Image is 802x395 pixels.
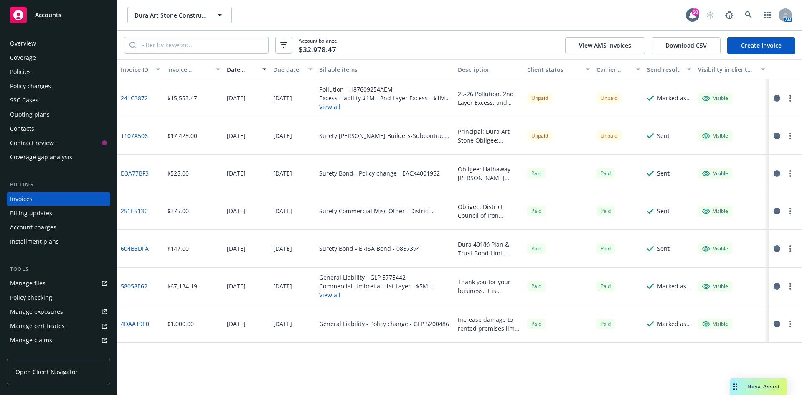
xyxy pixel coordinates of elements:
[7,136,110,150] a: Contract review
[759,7,776,23] a: Switch app
[596,130,622,141] div: Unpaid
[596,243,615,254] div: Paid
[657,244,670,253] div: Sent
[316,59,454,79] button: Billable items
[10,291,52,304] div: Policy checking
[596,65,632,74] div: Carrier status
[273,206,292,215] div: [DATE]
[565,37,645,54] button: View AMS invoices
[227,65,257,74] div: Date issued
[10,94,38,107] div: SSC Cases
[527,281,546,291] div: Paid
[596,168,615,178] div: Paid
[7,51,110,64] a: Coverage
[7,192,110,206] a: Invoices
[644,59,695,79] button: Send result
[223,59,270,79] button: Date issued
[7,221,110,234] a: Account charges
[273,282,292,291] div: [DATE]
[10,136,54,150] div: Contract review
[10,305,63,319] div: Manage exposures
[596,206,615,216] div: Paid
[7,3,110,27] a: Accounts
[527,319,546,329] div: Paid
[458,202,520,220] div: Obligee: District Council of Iron Workers Bond Amount: $25,000 Union Welfare Bond
[454,59,524,79] button: Description
[7,37,110,50] a: Overview
[458,65,520,74] div: Description
[698,65,756,74] div: Visibility in client dash
[273,65,304,74] div: Due date
[7,265,110,273] div: Tools
[652,37,721,54] button: Download CSV
[527,65,581,74] div: Client status
[270,59,316,79] button: Due date
[319,94,451,102] div: Excess Liability $1M - 2nd Layer Excess - $1M Limit - MKLV5EUE104334
[7,319,110,333] a: Manage certificates
[10,150,72,164] div: Coverage gap analysis
[167,131,197,140] div: $17,425.00
[527,243,546,254] span: Paid
[319,102,451,111] button: View all
[227,94,246,102] div: [DATE]
[10,221,56,234] div: Account charges
[7,206,110,220] a: Billing updates
[458,165,520,182] div: Obligee: Hathaway [PERSON_NAME] Construction Company Contract/Bond Amount: $1,938,920.00 Desc: Tr...
[596,319,615,329] span: Paid
[7,94,110,107] a: SSC Cases
[593,59,644,79] button: Carrier status
[121,94,148,102] a: 241C3872
[319,65,451,74] div: Billable items
[167,94,197,102] div: $15,553.47
[10,319,65,333] div: Manage certificates
[167,169,189,178] div: $525.00
[740,7,757,23] a: Search
[10,51,36,64] div: Coverage
[227,169,246,178] div: [DATE]
[117,59,164,79] button: Invoice ID
[227,244,246,253] div: [DATE]
[319,244,420,253] div: Surety Bond - ERISA Bond - 0857394
[299,37,337,53] span: Account balance
[7,235,110,248] a: Installment plans
[10,235,59,248] div: Installment plans
[647,65,682,74] div: Send result
[721,7,738,23] a: Report a Bug
[136,37,268,53] input: Filter by keyword...
[121,244,149,253] a: 604B3DFA
[273,94,292,102] div: [DATE]
[527,93,552,103] div: Unpaid
[702,207,728,215] div: Visible
[319,169,440,178] div: Surety Bond - Policy change - EACX4001952
[657,282,691,291] div: Marked as sent
[167,319,194,328] div: $1,000.00
[227,131,246,140] div: [DATE]
[273,169,292,178] div: [DATE]
[7,305,110,319] span: Manage exposures
[527,206,546,216] span: Paid
[7,181,110,189] div: Billing
[702,94,728,102] div: Visible
[121,131,148,140] a: 1107A506
[273,244,292,253] div: [DATE]
[458,127,520,145] div: Principal: Dura Art Stone Obligee: [PERSON_NAME] Builders Corp. Bond Amount: $1,675,275.00 Subcon...
[7,334,110,347] a: Manage claims
[299,44,336,55] span: $32,978.47
[167,244,189,253] div: $147.00
[164,59,224,79] button: Invoice amount
[10,334,52,347] div: Manage claims
[702,170,728,177] div: Visible
[730,378,741,395] div: Drag to move
[273,131,292,140] div: [DATE]
[121,282,147,291] a: 58058E62
[657,206,670,215] div: Sent
[458,240,520,257] div: Dura 401(k) Plan & Trust Bond Limit: $40,000 ERISA Bond Premium Due
[10,206,52,220] div: Billing updates
[7,79,110,93] a: Policy changes
[319,206,451,215] div: Surety Commercial Misc Other - District Council of Iron Workers - EACX4001959
[702,7,718,23] a: Start snowing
